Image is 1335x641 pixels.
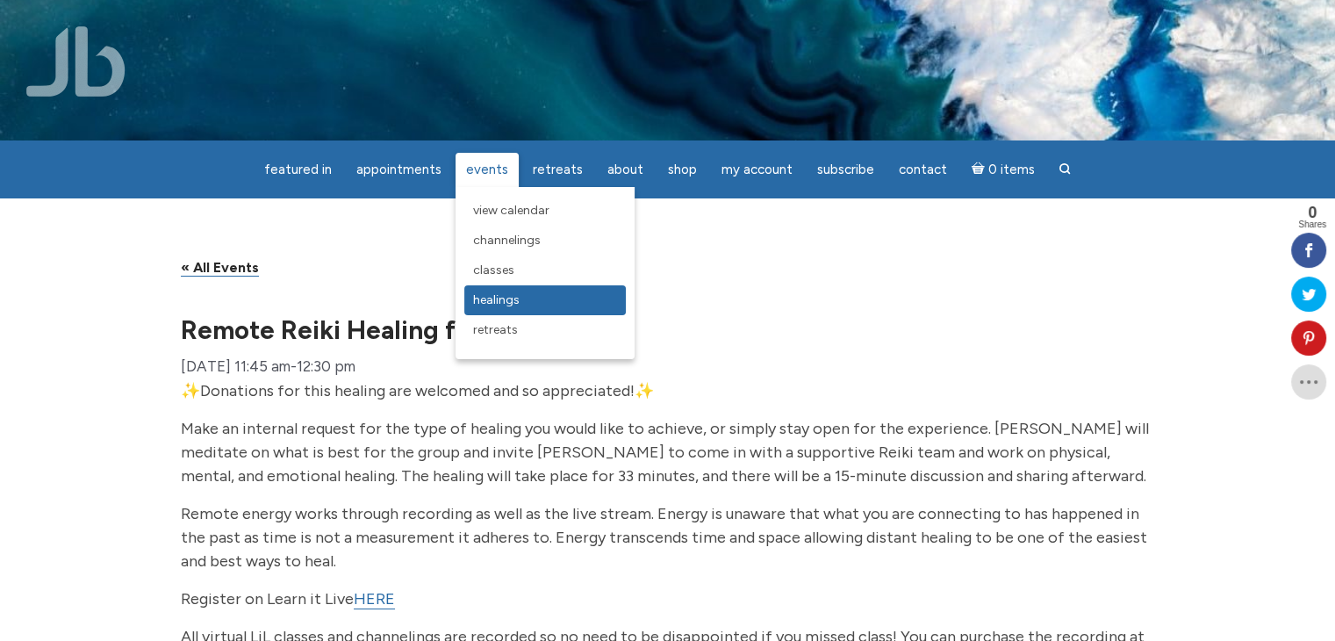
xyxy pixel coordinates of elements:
[466,162,508,177] span: Events
[181,379,1155,403] p: ✨Donations for this healing are welcomed and so appreciated!✨
[668,162,697,177] span: Shop
[721,162,793,177] span: My Account
[181,353,355,380] div: -
[354,589,395,609] a: HERE
[888,153,958,187] a: Contact
[473,292,520,307] span: Healings
[533,162,583,177] span: Retreats
[1298,220,1326,229] span: Shares
[711,153,803,187] a: My Account
[464,226,626,256] a: Channelings
[181,259,259,277] a: « All Events
[297,357,355,375] span: 12:30 pm
[356,162,441,177] span: Appointments
[657,153,707,187] a: Shop
[346,153,452,187] a: Appointments
[473,263,514,277] span: Classes
[807,153,885,187] a: Subscribe
[181,317,1155,342] h1: Remote Reiki Healing for 33 Minutes
[464,196,626,226] a: View Calendar
[464,285,626,315] a: Healings
[464,315,626,345] a: Retreats
[181,502,1155,573] p: Remote energy works through recording as well as the live stream. Energy is unaware that what you...
[1298,205,1326,220] span: 0
[181,587,1155,611] p: Register on Learn it Live
[464,256,626,285] a: Classes
[961,151,1045,187] a: Cart0 items
[899,162,947,177] span: Contact
[473,203,549,218] span: View Calendar
[817,162,874,177] span: Subscribe
[597,153,654,187] a: About
[473,322,518,337] span: Retreats
[264,162,332,177] span: featured in
[181,417,1155,488] p: Make an internal request for the type of healing you would like to achieve, or simply stay open f...
[181,357,291,375] span: [DATE] 11:45 am
[473,233,541,248] span: Channelings
[987,163,1034,176] span: 0 items
[972,162,988,177] i: Cart
[254,153,342,187] a: featured in
[607,162,643,177] span: About
[522,153,593,187] a: Retreats
[456,153,519,187] a: Events
[26,26,126,97] img: Jamie Butler. The Everyday Medium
